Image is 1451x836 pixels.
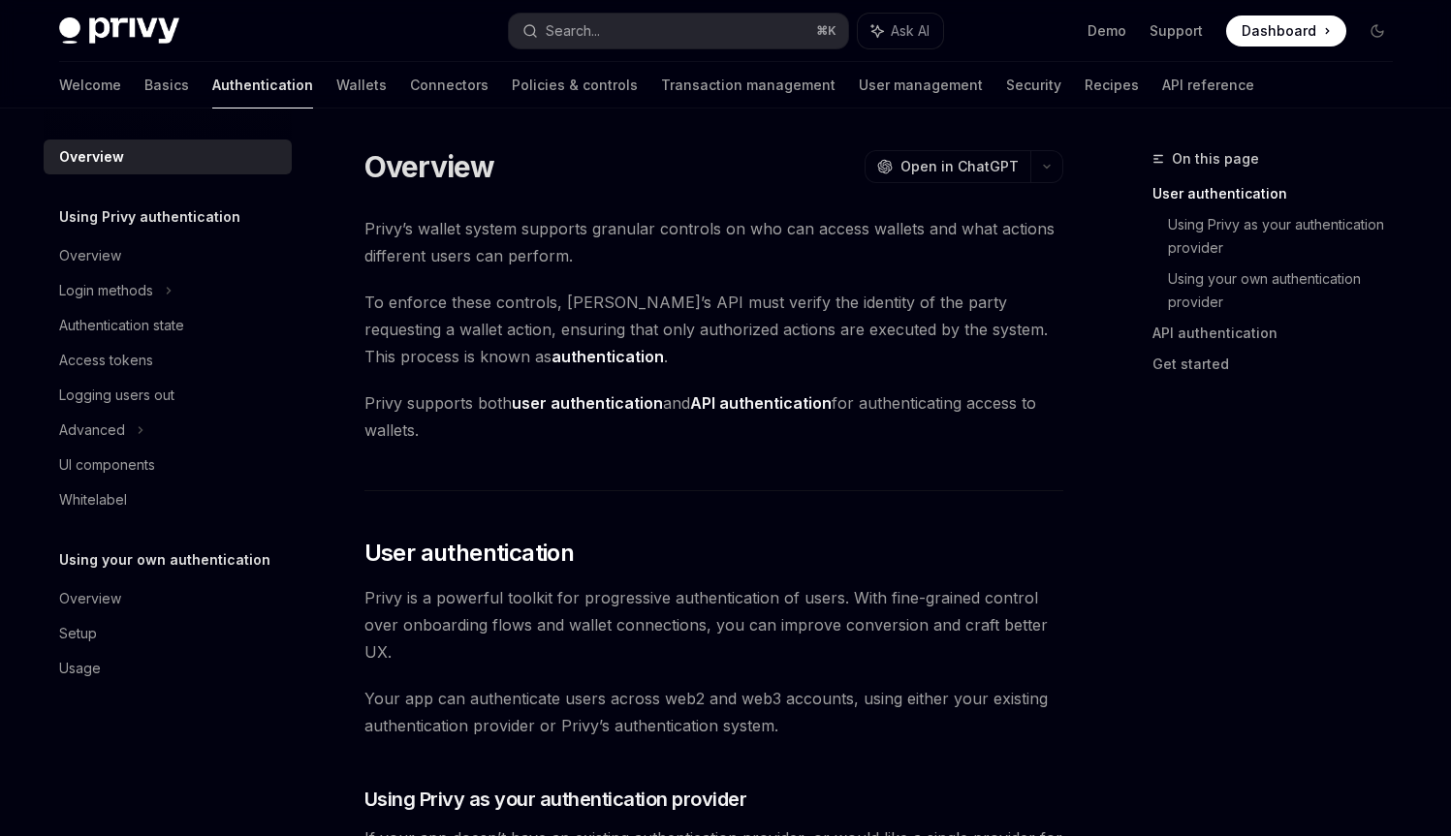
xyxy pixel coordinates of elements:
span: User authentication [364,538,575,569]
span: To enforce these controls, [PERSON_NAME]’s API must verify the identity of the party requesting a... [364,289,1063,370]
div: Logging users out [59,384,174,407]
a: Whitelabel [44,482,292,517]
a: User management [859,62,983,108]
div: Authentication state [59,314,184,337]
span: Your app can authenticate users across web2 and web3 accounts, using either your existing authent... [364,685,1063,739]
strong: authentication [552,347,664,366]
a: UI components [44,448,292,482]
a: Overview [44,581,292,616]
span: On this page [1172,147,1259,170]
a: Using Privy as your authentication provider [1168,209,1408,263]
a: Access tokens [44,343,292,378]
a: API reference [1162,62,1254,108]
div: Setup [59,622,97,645]
button: Toggle dark mode [1362,15,1393,46]
a: Dashboard [1226,15,1346,46]
div: Advanced [59,418,125,442]
span: Privy is a powerful toolkit for progressive authentication of users. With fine-grained control ov... [364,584,1063,666]
a: Authentication [212,62,313,108]
strong: user authentication [512,393,663,413]
a: Get started [1152,349,1408,380]
div: Access tokens [59,349,153,372]
span: Privy’s wallet system supports granular controls on who can access wallets and what actions diffe... [364,215,1063,269]
a: Security [1006,62,1061,108]
a: Using your own authentication provider [1168,263,1408,318]
a: Setup [44,616,292,651]
a: Basics [144,62,189,108]
a: Wallets [336,62,387,108]
a: Demo [1088,21,1126,41]
a: API authentication [1152,318,1408,349]
button: Ask AI [858,14,943,48]
span: Privy supports both and for authenticating access to wallets. [364,389,1063,444]
a: User authentication [1152,178,1408,209]
div: Login methods [59,279,153,302]
span: Dashboard [1242,21,1316,41]
span: Open in ChatGPT [900,157,1019,176]
span: ⌘ K [816,23,836,39]
h1: Overview [364,149,495,184]
a: Connectors [410,62,489,108]
a: Transaction management [661,62,836,108]
a: Recipes [1085,62,1139,108]
strong: API authentication [690,393,832,413]
a: Authentication state [44,308,292,343]
button: Search...⌘K [509,14,848,48]
a: Overview [44,238,292,273]
a: Overview [44,139,292,174]
div: Overview [59,244,121,267]
button: Open in ChatGPT [865,150,1030,183]
span: Using Privy as your authentication provider [364,786,747,813]
div: Whitelabel [59,488,127,511]
div: UI components [59,453,155,477]
a: Support [1150,21,1203,41]
div: Search... [546,19,600,43]
div: Usage [59,657,101,680]
img: dark logo [59,17,179,45]
a: Usage [44,651,292,686]
div: Overview [59,587,121,610]
span: Ask AI [891,21,930,41]
a: Logging users out [44,378,292,413]
div: Overview [59,145,124,169]
a: Policies & controls [512,62,638,108]
h5: Using your own authentication [59,548,270,572]
a: Welcome [59,62,121,108]
h5: Using Privy authentication [59,205,240,229]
